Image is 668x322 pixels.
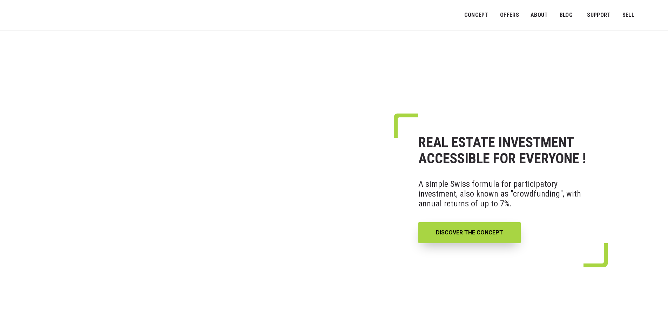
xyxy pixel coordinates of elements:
[649,13,655,18] img: English
[464,6,657,24] nav: Primary menu
[495,7,524,23] a: OFFERS
[582,7,615,23] a: Support
[555,7,578,23] a: Blog
[418,222,521,243] a: DISCOVER THE CONCEPT
[460,7,493,23] a: Concept
[526,7,553,23] a: ABOUT
[644,8,660,22] a: Switch to
[418,174,592,214] p: A simple Swiss formula for participatory investment, also known as "crowdfunding", with annual re...
[618,7,639,23] a: Sell
[418,135,592,167] h1: REAL ESTATE INVESTMENT ACCESSIBLE FOR EVERYONE !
